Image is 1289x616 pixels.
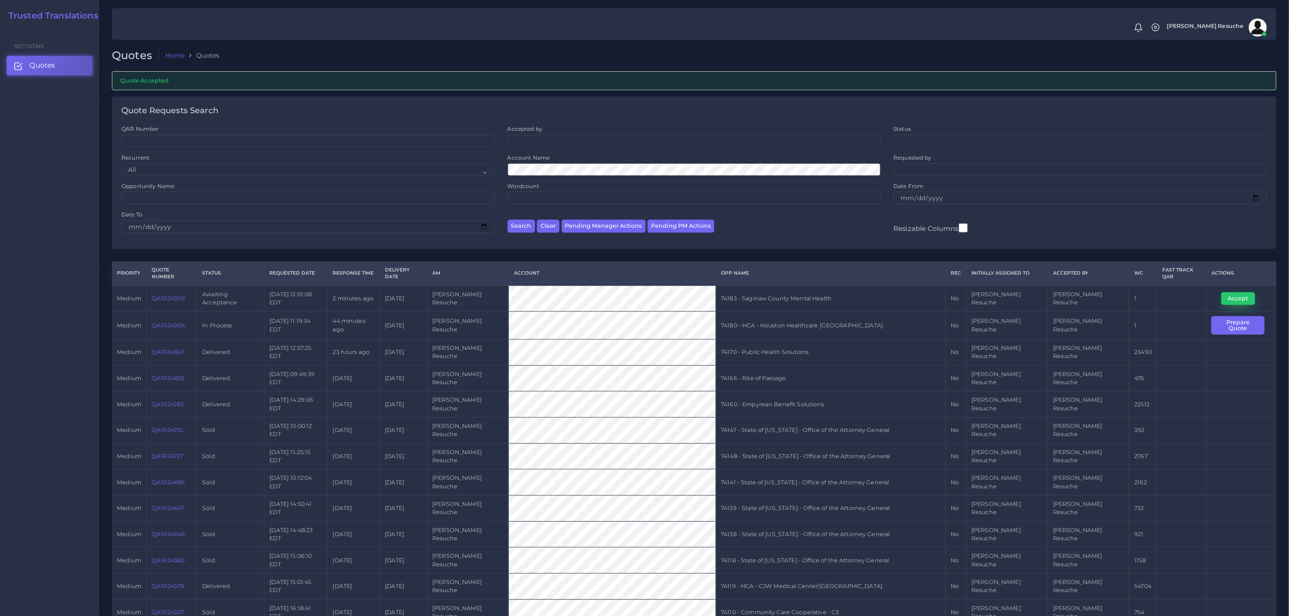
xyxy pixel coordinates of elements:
a: Trusted Translations [2,11,98,21]
td: [PERSON_NAME] Resuche [1048,312,1129,340]
td: [DATE] 11:19:34 EDT [264,312,328,340]
td: [DATE] [380,547,427,574]
td: [PERSON_NAME] Resuche [427,340,509,366]
td: [DATE] [328,418,380,444]
label: Accepted by [508,125,543,133]
button: Prepare Quote [1211,316,1264,335]
input: Resizable Columns [959,222,968,234]
label: Requested by [893,154,932,161]
td: 1158 [1129,547,1157,574]
td: [DATE] [380,418,427,444]
td: [DATE] [380,521,427,547]
td: [DATE] 14:29:06 EDT [264,391,328,418]
td: Awaiting Acceptance [197,285,264,312]
button: Clear [537,220,559,233]
td: [PERSON_NAME] Resuche [1048,443,1129,469]
td: [DATE] [328,469,380,496]
td: [DATE] [328,365,380,391]
td: Delivered [197,574,264,600]
td: 22512 [1129,391,1157,418]
td: [PERSON_NAME] Resuche [1048,496,1129,522]
th: REC [945,262,966,285]
td: 2 minutes ago [328,285,380,312]
label: Wordcount [508,182,539,190]
td: [DATE] [380,285,427,312]
td: [PERSON_NAME] Resuche [966,547,1048,574]
td: [DATE] 14:50:41 EDT [264,496,328,522]
th: Priority [112,262,147,285]
td: [PERSON_NAME] Resuche [966,391,1048,418]
td: [DATE] [328,547,380,574]
td: [DATE] [380,443,427,469]
td: 23 hours ago [328,340,380,366]
td: [DATE] [380,365,427,391]
td: [PERSON_NAME] Resuche [427,521,509,547]
td: [PERSON_NAME] Resuche [1048,547,1129,574]
td: Sold [197,443,264,469]
th: Opp Name [716,262,946,285]
span: Sections [14,43,44,50]
td: [DATE] 12:01:08 EDT [264,285,328,312]
a: QAR124579 [152,583,184,589]
td: [DATE] [328,521,380,547]
td: 74160 - Empyrean Benefit Solutions [716,391,946,418]
td: [DATE] [380,574,427,600]
td: [PERSON_NAME] Resuche [427,547,509,574]
th: AM [427,262,509,285]
td: 2162 [1129,469,1157,496]
a: QAR124829 [152,375,185,382]
td: [DATE] 14:48:23 EDT [264,521,328,547]
td: [DATE] [380,312,427,340]
td: 44 minutes ago [328,312,380,340]
td: Delivered [197,365,264,391]
span: medium [117,349,141,355]
td: No [945,443,966,469]
td: Sold [197,418,264,444]
td: [PERSON_NAME] Resuche [966,365,1048,391]
td: Delivered [197,340,264,366]
span: medium [117,295,141,302]
a: QAR124646 [152,531,185,538]
td: 74119 - HCA - CJW Medical Center/[GEOGRAPHIC_DATA] [716,574,946,600]
td: [PERSON_NAME] Resuche [427,469,509,496]
td: In Process [197,312,264,340]
a: Prepare Quote [1211,322,1271,328]
label: Status [893,125,911,133]
td: [DATE] 15:06:10 EDT [264,547,328,574]
td: [DATE] [328,443,380,469]
td: [DATE] [380,340,427,366]
th: Response Time [328,262,380,285]
button: Accept [1221,292,1255,305]
th: Status [197,262,264,285]
td: Sold [197,469,264,496]
td: Sold [197,496,264,522]
th: Accepted by [1048,262,1129,285]
th: Requested Date [264,262,328,285]
h4: Quote Requests Search [121,106,218,116]
td: [DATE] 10:00:12 EDT [264,418,328,444]
a: QAR124909 [152,295,185,302]
h2: Quotes [112,49,159,62]
td: Sold [197,547,264,574]
td: 1 [1129,285,1157,312]
label: Account Name [508,154,550,161]
td: [PERSON_NAME] Resuche [427,312,509,340]
th: Initially Assigned to [966,262,1048,285]
a: [PERSON_NAME] Resucheavatar [1163,18,1270,37]
label: Date From [893,182,924,190]
td: [DATE] [328,496,380,522]
td: 476 [1129,365,1157,391]
a: QAR124647 [152,505,184,511]
td: 74147 - State of [US_STATE] - Office of the Attorney General [716,418,946,444]
td: No [945,391,966,418]
a: QAR124686 [152,479,185,486]
td: [PERSON_NAME] Resuche [427,365,509,391]
span: medium [117,609,141,616]
td: No [945,312,966,340]
span: medium [117,583,141,589]
td: No [945,574,966,600]
a: Home [165,51,185,60]
div: Quote Accepted [112,71,1276,90]
td: 392 [1129,418,1157,444]
td: No [945,365,966,391]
